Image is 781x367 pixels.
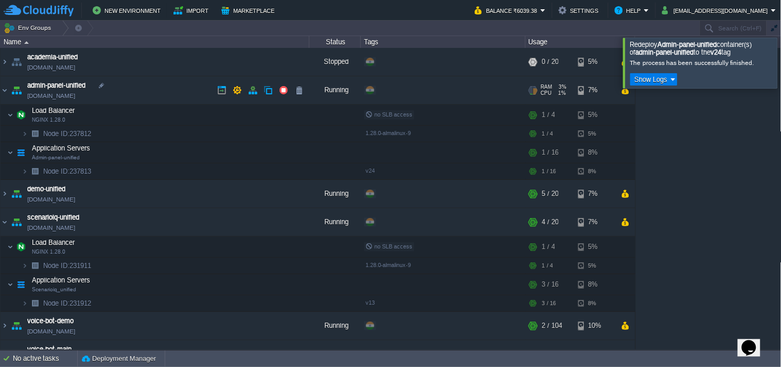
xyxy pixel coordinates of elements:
[636,48,694,56] b: admin-panel-unified
[42,129,93,138] a: Node ID:237812
[32,155,80,161] span: Admin-panel-unified
[542,237,555,257] div: 1 / 4
[557,84,567,90] span: 3%
[9,180,24,208] img: AMDAwAAAACH5BAEAAAAALAAAAAABAAEAAAICRAEAOw==
[27,91,75,101] a: [DOMAIN_NAME]
[43,299,70,307] span: Node ID:
[578,237,612,257] div: 5%
[28,258,42,274] img: AMDAwAAAACH5BAEAAAAALAAAAAABAAEAAAICRAEAOw==
[24,41,29,44] img: AMDAwAAAACH5BAEAAAAALAAAAAABAAEAAAICRAEAOw==
[82,354,156,364] button: Deployment Manager
[632,75,671,84] button: Show Logs
[9,48,24,76] img: AMDAwAAAACH5BAEAAAAALAAAAAABAAEAAAICRAEAOw==
[738,326,771,357] iframe: chat widget
[27,223,75,233] a: [DOMAIN_NAME]
[710,48,721,56] b: v24
[542,180,559,208] div: 5 / 20
[9,312,24,340] img: AMDAwAAAACH5BAEAAAAALAAAAAABAAEAAAICRAEAOw==
[9,76,24,104] img: AMDAwAAAACH5BAEAAAAALAAAAAABAAEAAAICRAEAOw==
[366,262,411,268] span: 1.28.0-almalinux-9
[27,52,78,62] span: academia-unified
[7,274,13,295] img: AMDAwAAAACH5BAEAAAAALAAAAAABAAEAAAICRAEAOw==
[309,48,361,76] div: Stopped
[475,4,541,16] button: Balance ₹6039.38
[43,168,70,175] span: Node ID:
[361,36,525,48] div: Tags
[42,299,93,308] a: Node ID:231912
[541,84,552,90] span: RAM
[13,351,77,367] div: No active tasks
[542,295,556,311] div: 3 / 16
[31,276,92,284] a: Application ServersScenarioiq_unified
[22,295,28,311] img: AMDAwAAAACH5BAEAAAAALAAAAAABAAEAAAICRAEAOw==
[42,129,93,138] span: 237812
[27,80,85,91] a: admin-panel-unified
[32,287,76,293] span: Scenarioiq_unified
[27,326,75,337] a: [DOMAIN_NAME]
[27,184,65,194] a: demo-unified
[28,295,42,311] img: AMDAwAAAACH5BAEAAAAALAAAAAABAAEAAAICRAEAOw==
[28,126,42,142] img: AMDAwAAAACH5BAEAAAAALAAAAAABAAEAAAICRAEAOw==
[542,274,559,295] div: 3 / 16
[31,239,76,246] a: Load BalancerNGINX 1.28.0
[4,21,55,35] button: Env Groups
[42,167,93,176] a: Node ID:237813
[27,316,74,326] a: voice-bot-demo
[27,212,79,223] a: scenarioiq-unified
[309,208,361,236] div: Running
[310,36,360,48] div: Status
[578,126,612,142] div: 5%
[31,276,92,285] span: Application Servers
[366,243,412,249] span: no SLB access
[578,105,612,125] div: 5%
[526,36,635,48] div: Usage
[1,180,9,208] img: AMDAwAAAACH5BAEAAAAALAAAAAABAAEAAAICRAEAOw==
[43,130,70,138] span: Node ID:
[31,107,76,114] a: Load BalancerNGINX 1.28.0
[7,237,13,257] img: AMDAwAAAACH5BAEAAAAALAAAAAABAAEAAAICRAEAOw==
[31,238,76,247] span: Load Balancer
[366,168,375,174] span: v24
[542,126,553,142] div: 1 / 4
[542,105,555,125] div: 1 / 4
[7,142,13,163] img: AMDAwAAAACH5BAEAAAAALAAAAAABAAEAAAICRAEAOw==
[22,163,28,179] img: AMDAwAAAACH5BAEAAAAALAAAAAABAAEAAAICRAEAOw==
[309,180,361,208] div: Running
[366,299,375,306] span: v13
[366,111,412,118] span: no SLB access
[578,274,612,295] div: 8%
[578,142,612,163] div: 8%
[9,208,24,236] img: AMDAwAAAACH5BAEAAAAALAAAAAABAAEAAAICRAEAOw==
[22,126,28,142] img: AMDAwAAAACH5BAEAAAAALAAAAAABAAEAAAICRAEAOw==
[42,167,93,176] span: 237813
[1,36,309,48] div: Name
[542,48,559,76] div: 0 / 20
[578,258,612,274] div: 5%
[309,76,361,104] div: Running
[1,208,9,236] img: AMDAwAAAACH5BAEAAAAALAAAAAABAAEAAAICRAEAOw==
[578,48,612,76] div: 5%
[366,130,411,136] span: 1.28.0-almalinux-9
[27,344,72,355] span: voice-bot-main
[42,299,93,308] span: 231912
[31,144,92,152] a: Application ServersAdmin-panel-unified
[541,90,552,96] span: CPU
[542,208,559,236] div: 4 / 20
[309,312,361,340] div: Running
[173,4,212,16] button: Import
[542,142,559,163] div: 1 / 16
[22,258,28,274] img: AMDAwAAAACH5BAEAAAAALAAAAAABAAEAAAICRAEAOw==
[615,4,644,16] button: Help
[7,105,13,125] img: AMDAwAAAACH5BAEAAAAALAAAAAABAAEAAAICRAEAOw==
[32,117,65,123] span: NGINX 1.28.0
[31,106,76,115] span: Load Balancer
[559,4,602,16] button: Settings
[542,258,553,274] div: 1 / 4
[578,295,612,311] div: 8%
[14,237,28,257] img: AMDAwAAAACH5BAEAAAAALAAAAAABAAEAAAICRAEAOw==
[14,142,28,163] img: AMDAwAAAACH5BAEAAAAALAAAAAABAAEAAAICRAEAOw==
